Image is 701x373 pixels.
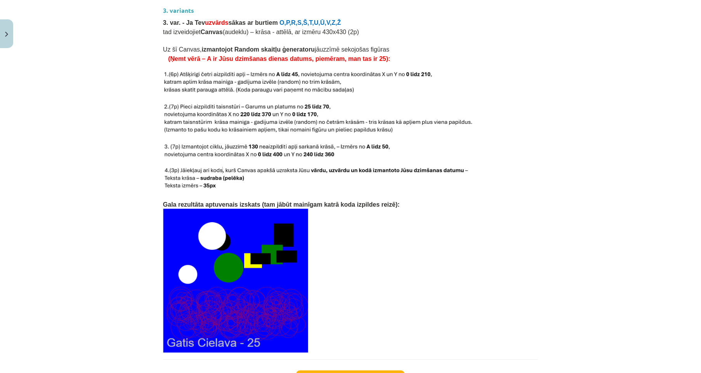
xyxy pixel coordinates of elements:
[168,55,390,62] span: (Ņemt vērā – A ir Jūsu dzimšanas dienas datums, piemēram, man tas ir 25):
[163,29,359,35] span: tad izveidojiet (audeklu) – krāsa - attēlā, ar izmēru 430x430 (2p)
[5,32,8,37] img: icon-close-lesson-0947bae3869378f0d4975bcd49f059093ad1ed9edebbc8119c70593378902aed.svg
[163,46,389,53] span: Uz šī Canvas, jāuzzīmē sekojošas figūras
[163,6,194,14] strong: 3. variants
[202,46,315,53] b: izmantojot Random skaitļu ģeneratoru
[163,19,278,26] span: 3. var. - Ja Tev sākas ar burtiem
[201,29,223,35] b: Canvas
[205,19,228,26] span: uzvārds
[279,19,341,26] span: O,P,R,S,Š,T,U,Ū,V,Z,Ž
[163,202,400,208] span: Gala rezultāta aptuvenais izskats (tam jābūt mainīgam katrā koda izpildes reizē):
